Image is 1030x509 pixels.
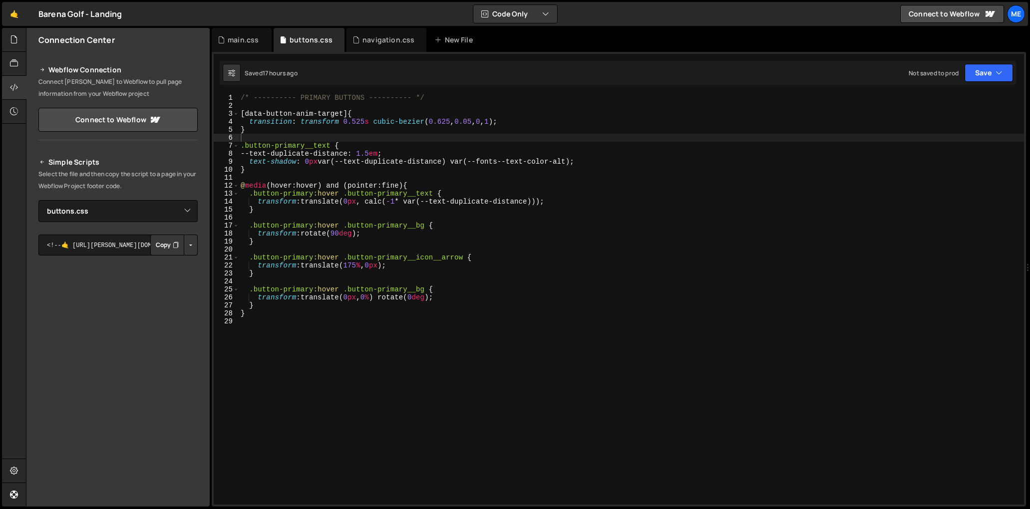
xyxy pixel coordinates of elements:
div: Button group with nested dropdown [150,235,198,255]
div: 4 [214,118,239,126]
div: navigation.css [362,35,414,45]
a: 🤙 [2,2,26,26]
div: main.css [228,35,259,45]
div: 21 [214,254,239,261]
iframe: YouTube video player [38,368,199,458]
div: Saved [245,69,298,77]
div: buttons.css [290,35,333,45]
h2: Webflow Connection [38,64,198,76]
a: Connect to Webflow [900,5,1004,23]
div: 1 [214,94,239,102]
p: Connect [PERSON_NAME] to Webflow to pull page information from your Webflow project [38,76,198,100]
div: 17 hours ago [263,69,298,77]
div: 26 [214,293,239,301]
div: New File [434,35,476,45]
div: 27 [214,301,239,309]
div: Not saved to prod [909,69,959,77]
div: 8 [214,150,239,158]
div: 11 [214,174,239,182]
div: 7 [214,142,239,150]
div: 13 [214,190,239,198]
button: Code Only [473,5,557,23]
div: 24 [214,277,239,285]
div: 23 [214,269,239,277]
div: 15 [214,206,239,214]
a: Connect to Webflow [38,108,198,132]
div: 3 [214,110,239,118]
div: 25 [214,285,239,293]
div: 18 [214,230,239,238]
button: Copy [150,235,184,255]
div: 12 [214,182,239,190]
h2: Simple Scripts [38,156,198,168]
div: 16 [214,214,239,222]
p: Select the file and then copy the script to a page in your Webflow Project footer code. [38,168,198,192]
textarea: <!--🤙 [URL][PERSON_NAME][DOMAIN_NAME]> <script>document.addEventListener("DOMContentLoaded", func... [38,235,198,255]
iframe: YouTube video player [38,272,199,362]
div: 2 [214,102,239,110]
h2: Connection Center [38,34,115,45]
div: 22 [214,261,239,269]
div: 9 [214,158,239,166]
a: Me [1007,5,1025,23]
div: 19 [214,238,239,246]
div: 6 [214,134,239,142]
div: 17 [214,222,239,230]
div: 5 [214,126,239,134]
div: 14 [214,198,239,206]
button: Save [965,64,1013,82]
div: 28 [214,309,239,317]
div: 20 [214,246,239,254]
div: Barena Golf - Landing [38,8,122,20]
div: 29 [214,317,239,325]
div: 10 [214,166,239,174]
